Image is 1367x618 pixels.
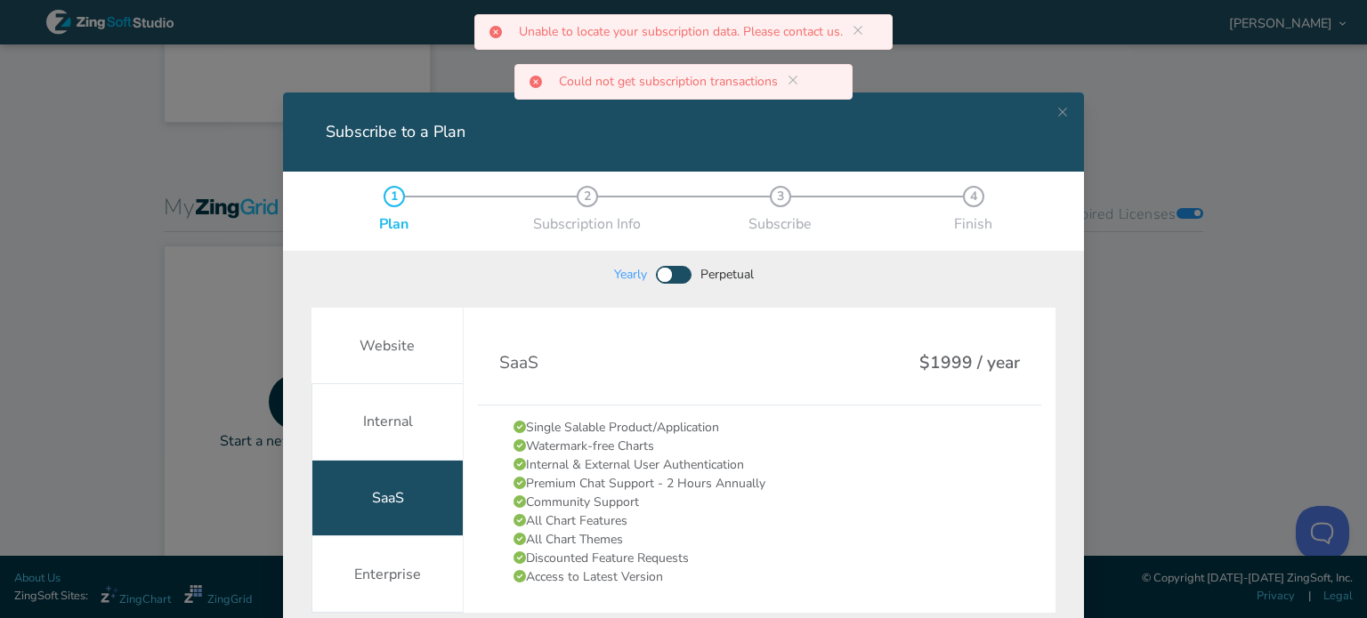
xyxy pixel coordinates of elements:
div: SaaS [372,487,404,509]
div: 3 [777,190,784,203]
div: Finish [877,207,1070,241]
li: Access to Latest Version [514,567,1041,586]
li: Single Salable Product/Application [514,418,1041,437]
span: Perpetual [700,269,754,281]
span: Subscribe to a Plan [326,121,465,142]
p: Unable to locate your subscription data. Please contact us. [519,26,857,38]
li: Internal & External User Authentication [514,455,1041,474]
div: Enterprise [354,564,421,585]
span: Yearly [614,269,647,281]
p: Could not get subscription transactions [559,76,792,88]
li: All Chart Features [514,511,1041,530]
li: Community Support [514,493,1041,511]
div: 4 [970,190,977,203]
div: Subscribe [683,207,877,241]
div: 2 [584,190,591,203]
li: Discounted Feature Requests [514,549,1041,567]
div: Internal [363,411,413,432]
div: 1 [391,190,398,203]
li: Premium Chat Support - 2 Hours Annually [514,474,1041,493]
div: SaaS [499,350,538,376]
li: Watermark-free Charts [514,437,1041,455]
div: $1999 / year [919,350,1020,376]
div: Plan [297,207,490,241]
button: Close this dialog [1041,92,1084,135]
div: Website [360,335,415,357]
li: All Chart Themes [514,530,1041,549]
div: Subscription Info [490,207,683,241]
